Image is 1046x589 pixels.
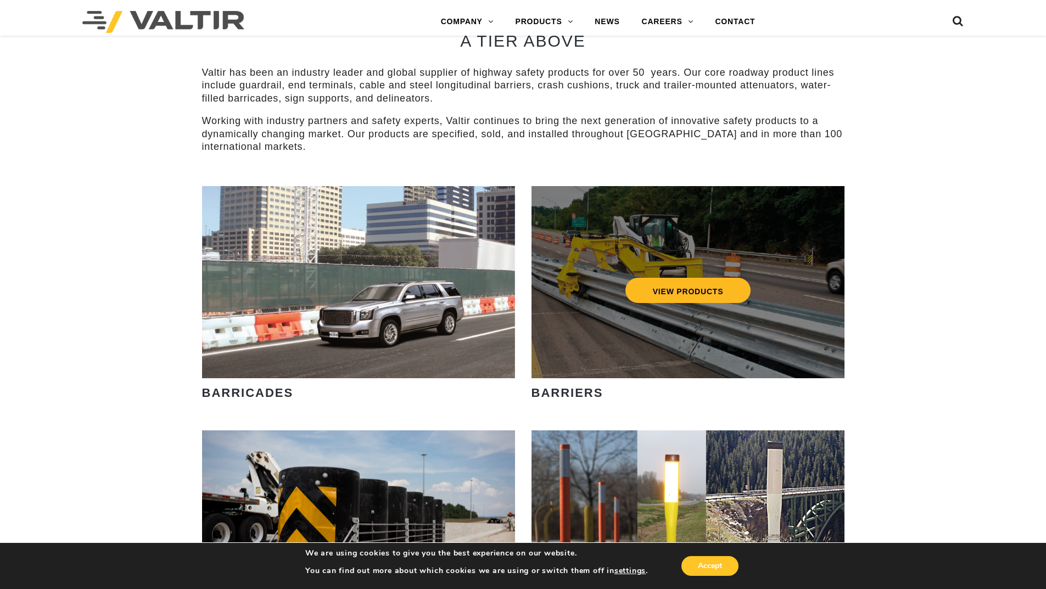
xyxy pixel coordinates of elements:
h2: A TIER ABOVE [202,32,844,50]
p: Valtir has been an industry leader and global supplier of highway safety products for over 50 yea... [202,66,844,105]
img: Valtir [82,11,244,33]
strong: BARRIERS [532,386,603,400]
a: CAREERS [631,11,704,33]
p: We are using cookies to give you the best experience on our website. [305,548,648,558]
a: COMPANY [430,11,505,33]
button: settings [614,566,646,576]
button: Accept [681,556,739,576]
a: CONTACT [704,11,766,33]
a: PRODUCTS [505,11,584,33]
p: Working with industry partners and safety experts, Valtir continues to bring the next generation ... [202,115,844,153]
a: NEWS [584,11,630,33]
strong: BARRICADES [202,386,294,400]
a: VIEW PRODUCTS [625,278,751,303]
p: You can find out more about which cookies we are using or switch them off in . [305,566,648,576]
